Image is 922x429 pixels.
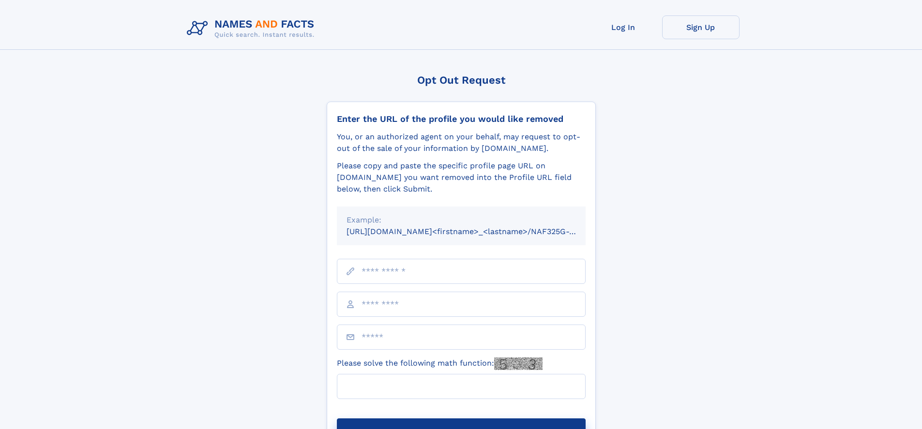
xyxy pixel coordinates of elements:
[347,227,604,236] small: [URL][DOMAIN_NAME]<firstname>_<lastname>/NAF325G-xxxxxxxx
[662,15,740,39] a: Sign Up
[585,15,662,39] a: Log In
[347,214,576,226] div: Example:
[337,357,543,370] label: Please solve the following math function:
[183,15,322,42] img: Logo Names and Facts
[337,114,586,124] div: Enter the URL of the profile you would like removed
[337,160,586,195] div: Please copy and paste the specific profile page URL on [DOMAIN_NAME] you want removed into the Pr...
[327,74,596,86] div: Opt Out Request
[337,131,586,154] div: You, or an authorized agent on your behalf, may request to opt-out of the sale of your informatio...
